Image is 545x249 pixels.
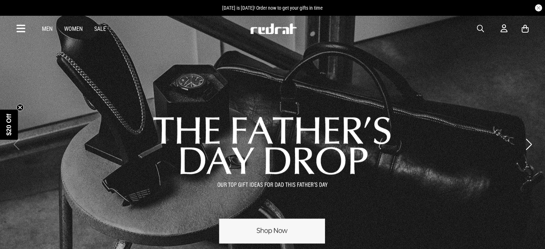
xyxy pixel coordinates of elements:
[5,114,13,135] span: $20 Off
[524,137,534,152] button: Next slide
[16,104,24,111] button: Close teaser
[42,25,53,32] a: Men
[250,23,297,34] img: Redrat logo
[11,137,21,152] button: Previous slide
[94,25,106,32] a: Sale
[222,5,323,11] span: [DATE] is [DATE]! Order now to get your gifts in time
[64,25,83,32] a: Women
